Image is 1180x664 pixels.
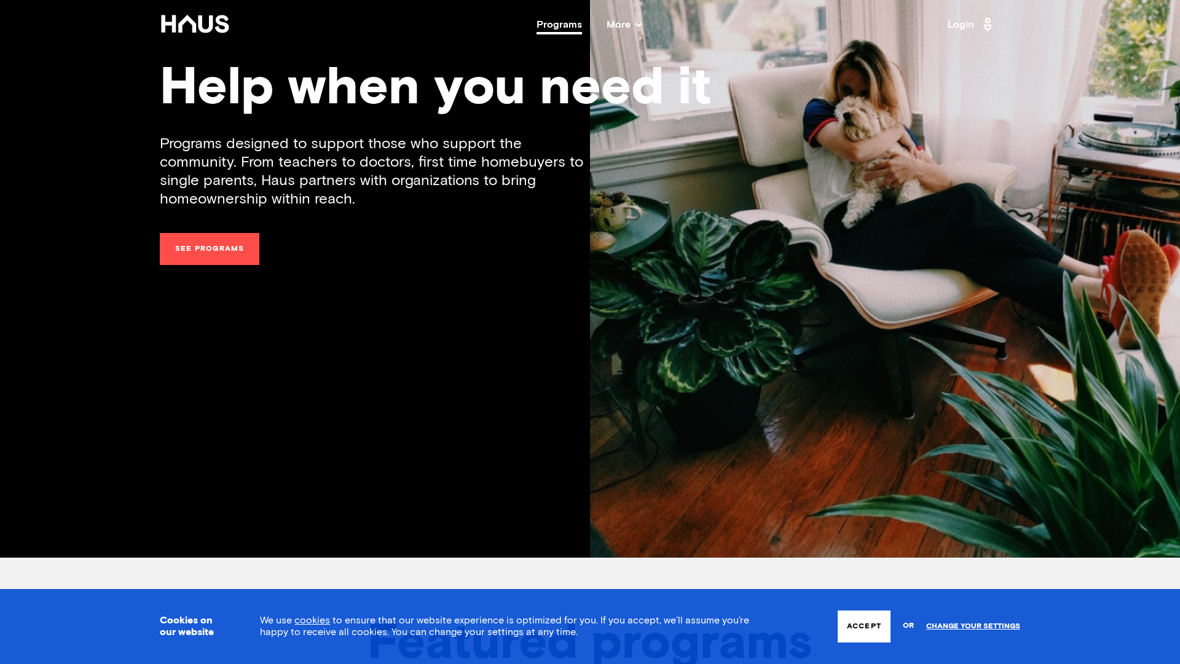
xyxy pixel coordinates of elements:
button: Accept [838,611,891,642]
a: Programs [537,20,582,30]
a: Login [948,15,996,34]
a: Change your settings [926,622,1020,631]
h3: Cookies on our website [160,615,229,638]
span: More [607,20,642,30]
a: cookies [294,615,330,625]
div: Programs designed to support those who support the community. From teachers to doctors, first tim... [160,135,590,208]
span: We use to ensure that our website experience is optimized for you. If you accept, we’ll assume yo... [260,615,749,637]
div: Help when you need it [160,63,1020,115]
span: or [903,615,914,637]
a: See programs [160,233,259,265]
